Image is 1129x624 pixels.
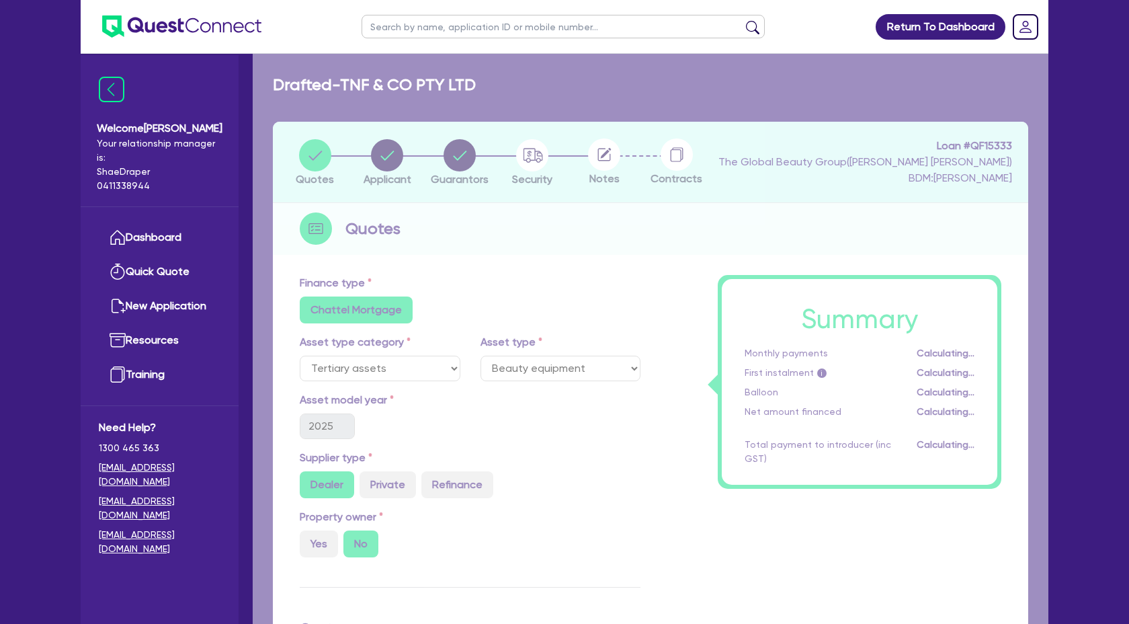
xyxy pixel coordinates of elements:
img: new-application [110,298,126,314]
img: icon-menu-close [99,77,124,102]
a: Dropdown toggle [1008,9,1043,44]
img: quest-connect-logo-blue [102,15,261,38]
span: Your relationship manager is: Shae Draper 0411338944 [97,136,222,193]
a: Training [99,358,220,392]
a: Quick Quote [99,255,220,289]
a: Dashboard [99,221,220,255]
a: [EMAIL_ADDRESS][DOMAIN_NAME] [99,461,220,489]
a: Resources [99,323,220,358]
img: resources [110,332,126,348]
a: [EMAIL_ADDRESS][DOMAIN_NAME] [99,494,220,522]
a: New Application [99,289,220,323]
a: Return To Dashboard [876,14,1005,40]
input: Search by name, application ID or mobile number... [362,15,765,38]
span: 1300 465 363 [99,441,220,455]
span: Need Help? [99,420,220,436]
span: Welcome [PERSON_NAME] [97,120,222,136]
img: quick-quote [110,264,126,280]
img: training [110,366,126,383]
a: [EMAIL_ADDRESS][DOMAIN_NAME] [99,528,220,556]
